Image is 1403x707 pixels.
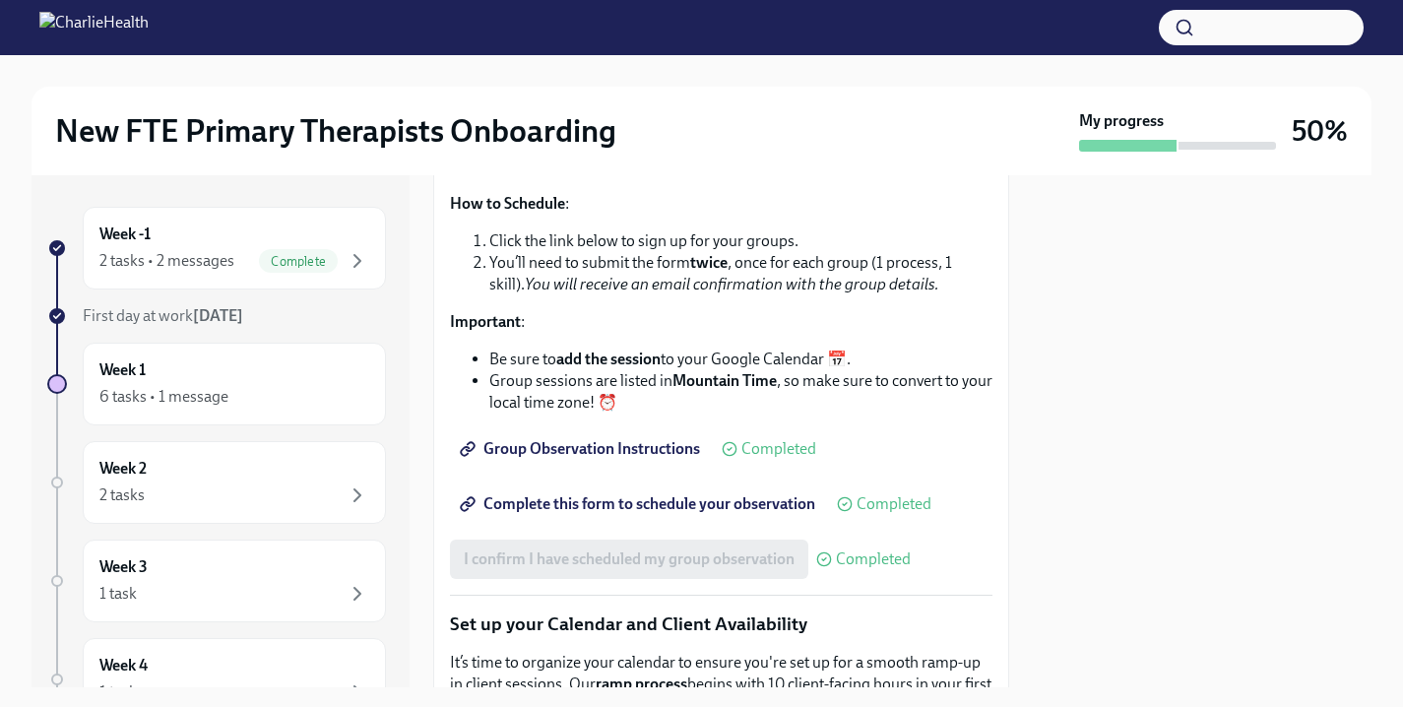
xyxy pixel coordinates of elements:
[99,681,137,703] div: 1 task
[525,275,939,293] em: You will receive an email confirmation with the group details.
[464,439,700,459] span: Group Observation Instructions
[47,540,386,622] a: Week 31 task
[450,193,992,215] p: :
[857,496,931,512] span: Completed
[99,224,151,245] h6: Week -1
[99,386,228,408] div: 6 tasks • 1 message
[99,655,148,676] h6: Week 4
[47,305,386,327] a: First day at work[DATE]
[99,484,145,506] div: 2 tasks
[450,484,829,524] a: Complete this form to schedule your observation
[47,207,386,289] a: Week -12 tasks • 2 messagesComplete
[55,111,616,151] h2: New FTE Primary Therapists Onboarding
[83,306,243,325] span: First day at work
[39,12,149,43] img: CharlieHealth
[193,306,243,325] strong: [DATE]
[1079,110,1164,132] strong: My progress
[99,556,148,578] h6: Week 3
[47,343,386,425] a: Week 16 tasks • 1 message
[489,252,992,295] li: You’ll need to submit the form , once for each group (1 process, 1 skill).
[690,253,728,272] strong: twice
[450,312,521,331] strong: Important
[47,441,386,524] a: Week 22 tasks
[99,458,147,480] h6: Week 2
[450,611,992,637] p: Set up your Calendar and Client Availability
[489,230,992,252] li: Click the link below to sign up for your groups.
[450,311,992,333] p: :
[99,359,146,381] h6: Week 1
[99,583,137,605] div: 1 task
[556,350,661,368] strong: add the session
[450,429,714,469] a: Group Observation Instructions
[1292,113,1348,149] h3: 50%
[464,494,815,514] span: Complete this form to schedule your observation
[672,371,777,390] strong: Mountain Time
[259,254,338,269] span: Complete
[489,349,992,370] li: Be sure to to your Google Calendar 📅.
[489,370,992,414] li: Group sessions are listed in , so make sure to convert to your local time zone! ⏰
[450,194,565,213] strong: How to Schedule
[836,551,911,567] span: Completed
[596,675,687,693] strong: ramp process
[99,250,234,272] div: 2 tasks • 2 messages
[741,441,816,457] span: Completed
